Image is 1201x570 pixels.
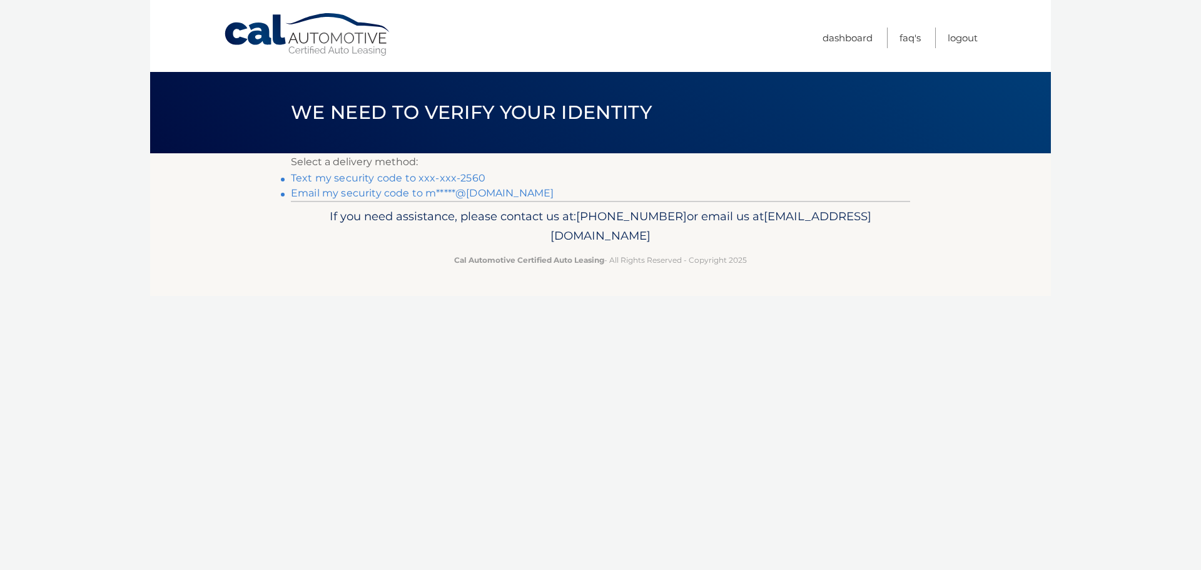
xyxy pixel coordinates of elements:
a: Dashboard [823,28,873,48]
a: FAQ's [899,28,921,48]
a: Cal Automotive [223,13,392,57]
p: - All Rights Reserved - Copyright 2025 [299,253,902,267]
a: Logout [948,28,978,48]
p: Select a delivery method: [291,153,910,171]
strong: Cal Automotive Certified Auto Leasing [454,255,604,265]
span: We need to verify your identity [291,101,652,124]
a: Email my security code to m*****@[DOMAIN_NAME] [291,187,554,199]
a: Text my security code to xxx-xxx-2560 [291,172,485,184]
span: [PHONE_NUMBER] [576,209,687,223]
p: If you need assistance, please contact us at: or email us at [299,206,902,247]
